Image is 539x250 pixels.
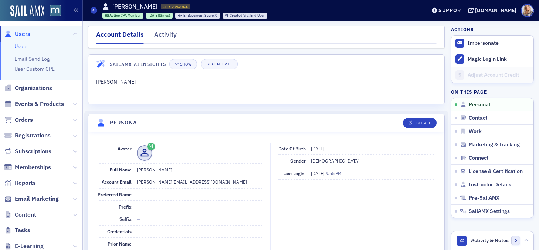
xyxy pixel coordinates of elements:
[4,147,51,156] a: Subscriptions
[98,191,132,197] span: Preferred Name
[118,146,132,151] span: Avatar
[15,131,51,140] span: Registrations
[468,8,519,13] button: [DOMAIN_NAME]
[414,121,431,125] div: Edit All
[15,84,52,92] span: Organizations
[149,13,159,18] span: [DATE]
[169,59,197,69] button: Show
[15,163,51,171] span: Memberships
[183,13,216,18] span: Engagement Score :
[163,4,189,9] span: USR-20940433
[471,237,509,244] span: Activity & Notes
[137,191,140,197] span: —
[4,211,36,219] a: Content
[469,168,523,175] span: License & Certification
[14,56,50,62] a: Email Send Log
[469,141,520,148] span: Marketing & Tracking
[469,181,511,188] span: Instructor Details
[183,14,218,18] div: 0
[102,13,144,19] div: Active: Active: CPA Member
[451,26,474,33] h4: Actions
[403,118,436,128] button: Edit All
[4,195,59,203] a: Email Marketing
[290,158,306,164] span: Gender
[451,51,533,67] button: Magic Login Link
[175,13,220,19] div: Engagement Score: 0
[223,13,267,19] div: Created Via: End User
[469,101,490,108] span: Personal
[149,13,170,18] div: (3mos)
[4,100,64,108] a: Events & Products
[278,146,306,151] span: Date of Birth
[15,179,36,187] span: Reports
[180,62,191,66] div: Show
[230,14,265,18] div: End User
[469,155,488,161] span: Connect
[469,115,487,121] span: Contact
[4,84,52,92] a: Organizations
[15,195,59,203] span: Email Marketing
[50,5,61,16] img: SailAMX
[15,226,30,234] span: Tasks
[469,195,499,201] span: Pre-SailAMX
[468,40,499,47] button: Impersonate
[4,116,33,124] a: Orders
[137,241,140,247] span: —
[311,146,325,151] span: [DATE]
[107,229,132,234] span: Credentials
[44,5,61,17] a: View Homepage
[119,204,132,210] span: Prefix
[137,204,140,210] span: —
[105,13,141,18] a: Active CPA Member
[475,7,516,14] div: [DOMAIN_NAME]
[15,211,36,219] span: Content
[468,56,530,63] div: Magic Login Link
[108,241,132,247] span: Prior Name
[109,13,121,18] span: Active
[201,59,238,69] button: Regenerate
[521,4,534,17] span: Profile
[110,61,166,67] h4: SailAMX AI Insights
[137,176,262,188] dd: [PERSON_NAME][EMAIL_ADDRESS][DOMAIN_NAME]
[14,43,28,50] a: Users
[15,30,30,38] span: Users
[146,13,173,19] div: 2025-05-13 00:00:00
[469,128,482,135] span: Work
[110,167,132,173] span: Full Name
[511,236,521,245] span: 0
[121,13,141,18] span: CPA Member
[112,3,157,11] h1: [PERSON_NAME]
[96,30,144,44] div: Account Details
[4,131,51,140] a: Registrations
[326,170,342,176] span: 9:55 PM
[110,119,140,127] h4: Personal
[230,13,250,18] span: Created Via :
[119,216,132,222] span: Suffix
[283,170,306,176] span: Last Login:
[137,216,140,222] span: —
[4,226,30,234] a: Tasks
[451,89,534,95] h4: On this page
[15,147,51,156] span: Subscriptions
[15,116,33,124] span: Orders
[469,208,510,215] span: SailAMX Settings
[14,66,55,72] a: User Custom CPE
[137,164,262,176] dd: [PERSON_NAME]
[102,179,132,185] span: Account Email
[15,100,64,108] span: Events & Products
[451,67,533,83] a: Adjust Account Credit
[4,179,36,187] a: Reports
[311,170,326,176] span: [DATE]
[154,30,177,43] div: Activity
[468,72,530,79] div: Adjust Account Credit
[438,7,464,14] div: Support
[4,30,30,38] a: Users
[311,155,435,167] dd: [DEMOGRAPHIC_DATA]
[4,163,51,171] a: Memberships
[137,229,140,234] span: —
[10,5,44,17] img: SailAMX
